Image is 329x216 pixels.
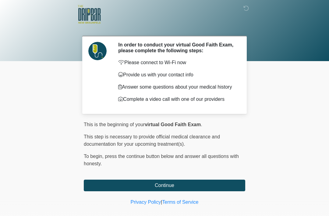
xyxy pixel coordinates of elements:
p: Answer some questions about your medical history [118,83,236,91]
button: Continue [84,180,245,191]
a: Terms of Service [162,200,198,205]
p: Complete a video call with one of our providers [118,96,236,103]
span: To begin, [84,154,105,159]
h2: In order to conduct your virtual Good Faith Exam, please complete the following steps: [118,42,236,53]
strong: virtual Good Faith Exam [145,122,201,127]
a: Privacy Policy [131,200,161,205]
p: Provide us with your contact info [118,71,236,79]
span: This is the beginning of your [84,122,145,127]
img: The DRIPBaR - New Braunfels Logo [78,5,101,24]
a: | [161,200,162,205]
img: Agent Avatar [88,42,107,60]
span: press the continue button below and answer all questions with honesty. [84,154,239,166]
p: Please connect to Wi-Fi now [118,59,236,66]
span: . [201,122,202,127]
span: This step is necessary to provide official medical clearance and documentation for your upcoming ... [84,134,220,147]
